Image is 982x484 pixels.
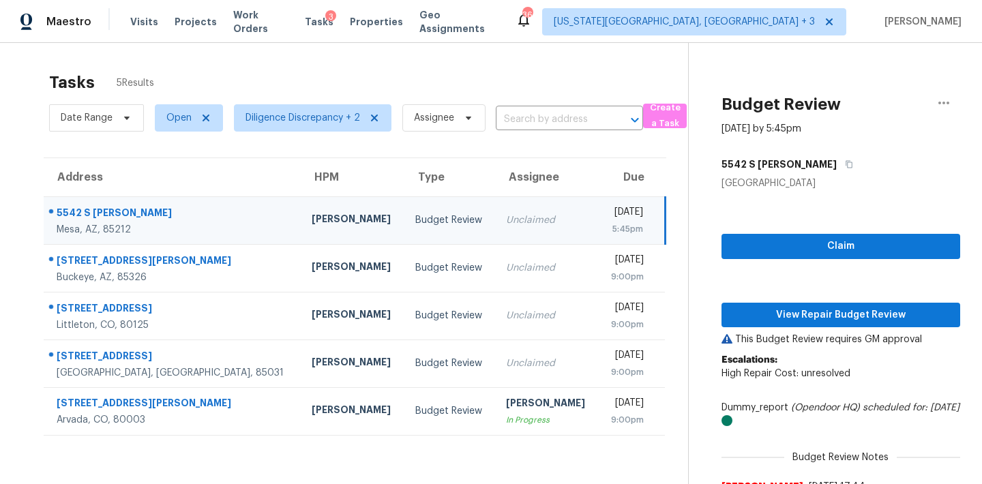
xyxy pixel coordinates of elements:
[721,303,960,328] button: View Repair Budget Review
[57,366,290,380] div: [GEOGRAPHIC_DATA], [GEOGRAPHIC_DATA], 85031
[245,111,360,125] span: Diligence Discrepancy + 2
[879,15,962,29] span: [PERSON_NAME]
[610,301,644,318] div: [DATE]
[325,10,336,24] div: 3
[650,100,680,132] span: Create a Task
[57,396,290,413] div: [STREET_ADDRESS][PERSON_NAME]
[44,158,301,196] th: Address
[506,309,588,322] div: Unclaimed
[49,76,95,89] h2: Tasks
[57,254,290,271] div: [STREET_ADDRESS][PERSON_NAME]
[415,213,484,227] div: Budget Review
[57,206,290,223] div: 5542 S [PERSON_NAME]
[496,109,605,130] input: Search by address
[610,318,644,331] div: 9:00pm
[506,396,588,413] div: [PERSON_NAME]
[130,15,158,29] span: Visits
[506,261,588,275] div: Unclaimed
[175,15,217,29] span: Projects
[350,15,403,29] span: Properties
[57,318,290,332] div: Littleton, CO, 80125
[721,333,960,346] p: This Budget Review requires GM approval
[643,104,687,128] button: Create a Task
[522,8,532,22] div: 36
[301,158,404,196] th: HPM
[721,369,850,378] span: High Repair Cost: unresolved
[599,158,665,196] th: Due
[415,357,484,370] div: Budget Review
[721,401,960,428] div: Dummy_report
[610,205,643,222] div: [DATE]
[419,8,499,35] span: Geo Assignments
[495,158,599,196] th: Assignee
[784,451,897,464] span: Budget Review Notes
[721,234,960,259] button: Claim
[166,111,192,125] span: Open
[791,403,860,412] i: (Opendoor HQ)
[117,76,154,90] span: 5 Results
[721,122,801,136] div: [DATE] by 5:45pm
[625,110,644,130] button: Open
[506,413,588,427] div: In Progress
[732,238,949,255] span: Claim
[506,213,588,227] div: Unclaimed
[837,152,855,177] button: Copy Address
[415,309,484,322] div: Budget Review
[61,111,113,125] span: Date Range
[46,15,91,29] span: Maestro
[57,271,290,284] div: Buckeye, AZ, 85326
[721,157,837,171] h5: 5542 S [PERSON_NAME]
[732,307,949,324] span: View Repair Budget Review
[721,97,841,111] h2: Budget Review
[312,355,393,372] div: [PERSON_NAME]
[312,307,393,324] div: [PERSON_NAME]
[312,403,393,420] div: [PERSON_NAME]
[610,253,644,270] div: [DATE]
[312,260,393,277] div: [PERSON_NAME]
[312,212,393,229] div: [PERSON_NAME]
[610,348,644,365] div: [DATE]
[610,413,644,427] div: 9:00pm
[57,413,290,427] div: Arvada, CO, 80003
[506,357,588,370] div: Unclaimed
[305,17,333,27] span: Tasks
[57,223,290,237] div: Mesa, AZ, 85212
[721,355,777,365] b: Escalations:
[414,111,454,125] span: Assignee
[233,8,289,35] span: Work Orders
[610,365,644,379] div: 9:00pm
[415,404,484,418] div: Budget Review
[57,349,290,366] div: [STREET_ADDRESS]
[415,261,484,275] div: Budget Review
[554,15,815,29] span: [US_STATE][GEOGRAPHIC_DATA], [GEOGRAPHIC_DATA] + 3
[610,222,643,236] div: 5:45pm
[404,158,495,196] th: Type
[57,301,290,318] div: [STREET_ADDRESS]
[610,270,644,284] div: 9:00pm
[721,177,960,190] div: [GEOGRAPHIC_DATA]
[610,396,644,413] div: [DATE]
[863,403,959,412] i: scheduled for: [DATE]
